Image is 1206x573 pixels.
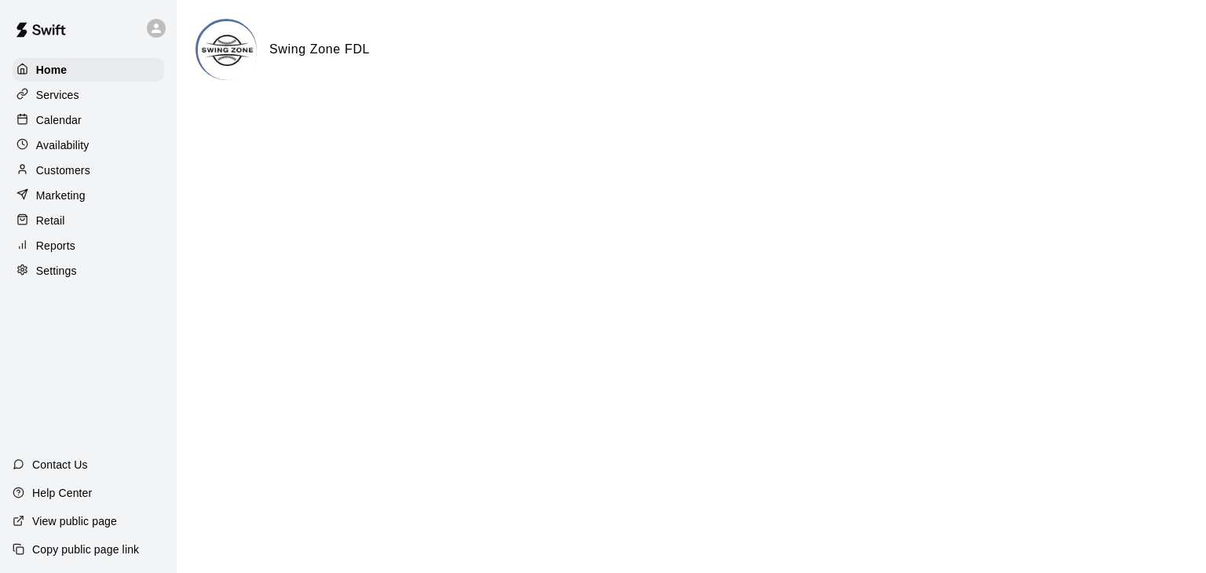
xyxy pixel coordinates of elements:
[36,238,75,254] p: Reports
[32,513,117,529] p: View public page
[269,39,370,60] h6: Swing Zone FDL
[13,83,164,107] a: Services
[13,133,164,157] a: Availability
[198,21,257,80] img: Swing Zone FDL logo
[13,108,164,132] a: Calendar
[13,58,164,82] a: Home
[36,162,90,178] p: Customers
[36,62,68,78] p: Home
[36,87,79,103] p: Services
[13,159,164,182] a: Customers
[36,112,82,128] p: Calendar
[13,259,164,283] a: Settings
[36,188,86,203] p: Marketing
[36,137,90,153] p: Availability
[36,263,77,279] p: Settings
[36,213,65,228] p: Retail
[32,485,92,501] p: Help Center
[32,457,88,473] p: Contact Us
[13,234,164,257] a: Reports
[13,184,164,207] a: Marketing
[32,542,139,557] p: Copy public page link
[13,209,164,232] a: Retail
